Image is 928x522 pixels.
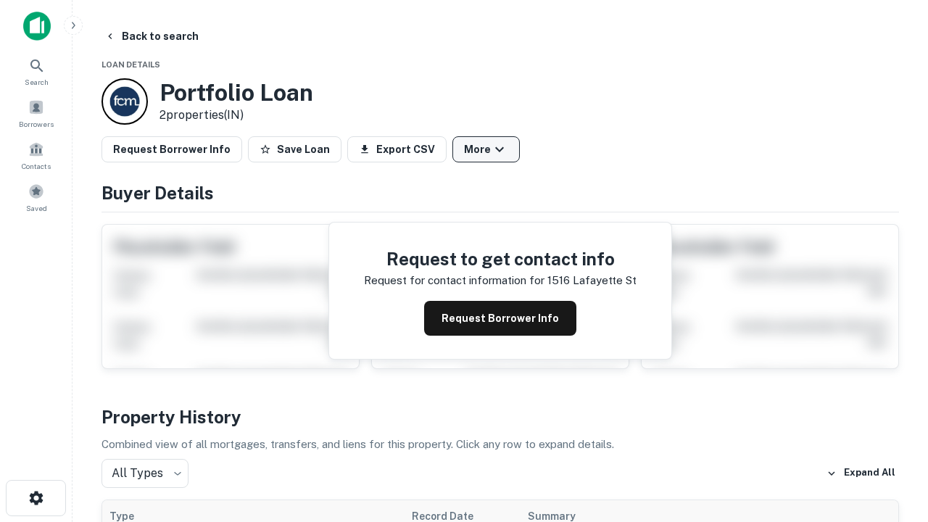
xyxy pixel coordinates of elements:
iframe: Chat Widget [855,406,928,476]
a: Contacts [4,136,68,175]
button: Expand All [823,463,899,484]
p: Request for contact information for [364,272,544,289]
button: Back to search [99,23,204,49]
a: Search [4,51,68,91]
button: Request Borrower Info [424,301,576,336]
button: Export CSV [347,136,447,162]
span: Contacts [22,160,51,172]
p: Combined view of all mortgages, transfers, and liens for this property. Click any row to expand d... [101,436,899,453]
span: Borrowers [19,118,54,130]
span: Search [25,76,49,88]
button: More [452,136,520,162]
h4: Property History [101,404,899,430]
p: 2 properties (IN) [159,107,313,124]
a: Borrowers [4,94,68,133]
span: Loan Details [101,60,160,69]
h3: Portfolio Loan [159,79,313,107]
span: Saved [26,202,47,214]
h4: Buyer Details [101,180,899,206]
button: Request Borrower Info [101,136,242,162]
img: capitalize-icon.png [23,12,51,41]
p: 1516 lafayette st [547,272,637,289]
button: Save Loan [248,136,341,162]
h4: Request to get contact info [364,246,637,272]
a: Saved [4,178,68,217]
div: All Types [101,459,188,488]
